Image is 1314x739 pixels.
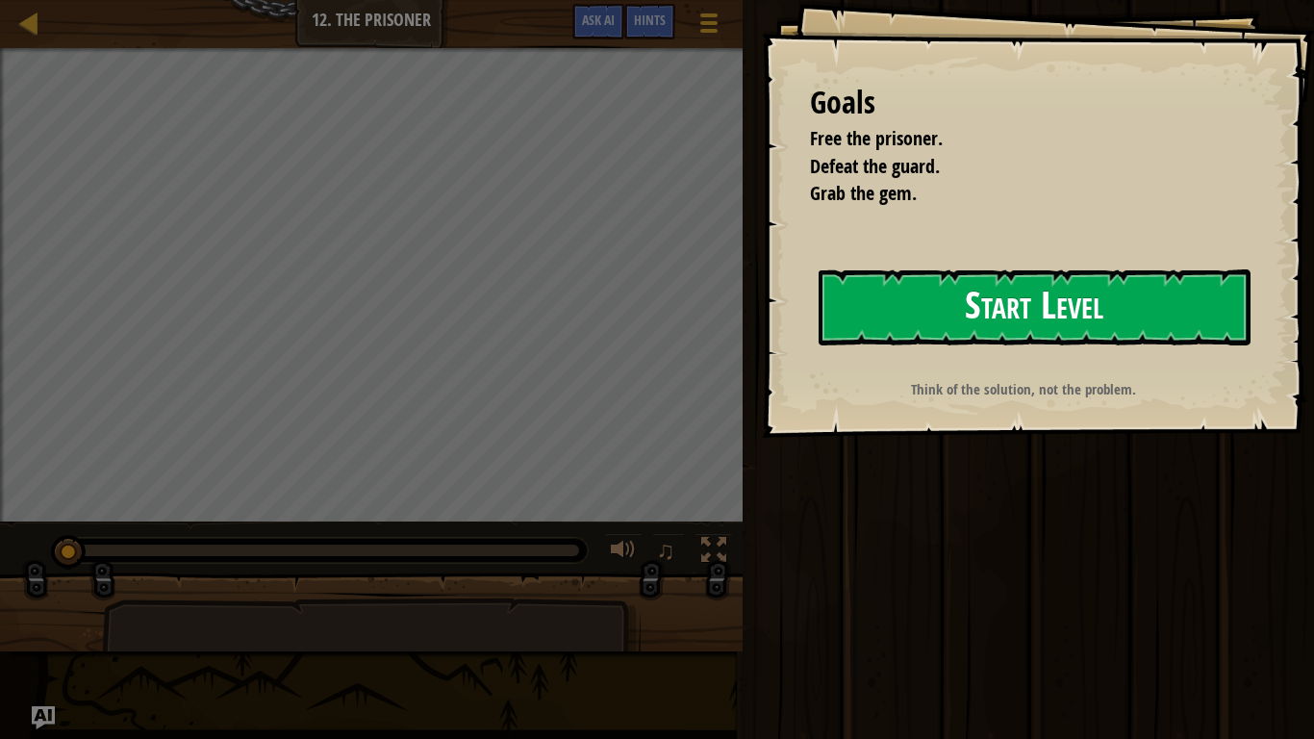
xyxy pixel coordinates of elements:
[572,4,624,39] button: Ask AI
[582,11,615,29] span: Ask AI
[810,180,917,206] span: Grab the gem.
[786,180,1242,208] li: Grab the gem.
[810,81,1247,125] div: Goals
[685,4,733,49] button: Show game menu
[652,533,685,573] button: ♫
[819,269,1251,345] button: Start Level
[810,125,943,151] span: Free the prisoner.
[911,379,1136,399] strong: Think of the solution, not the problem.
[604,533,643,573] button: Adjust volume
[810,153,940,179] span: Defeat the guard.
[634,11,666,29] span: Hints
[656,536,675,565] span: ♫
[786,153,1242,181] li: Defeat the guard.
[786,125,1242,153] li: Free the prisoner.
[695,533,733,573] button: Toggle fullscreen
[32,706,55,729] button: Ask AI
